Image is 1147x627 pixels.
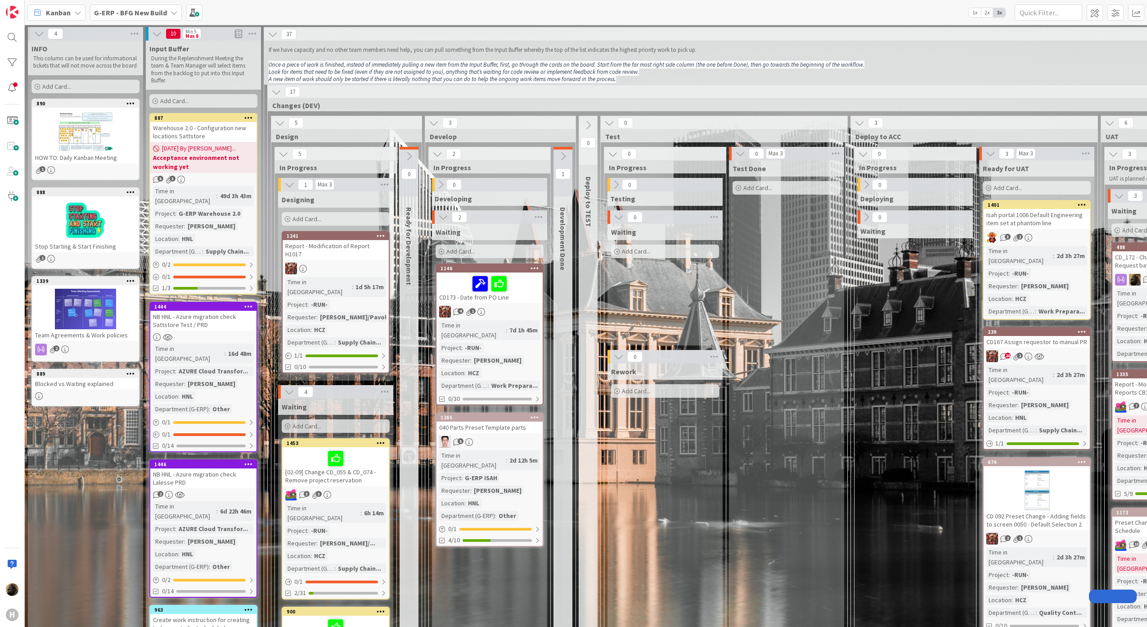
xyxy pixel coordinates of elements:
span: [DATE] By [PERSON_NAME]... [162,144,236,153]
div: 674 [988,459,1090,465]
div: HCZ [466,368,481,378]
span: : [461,343,463,353]
div: Project [285,300,307,309]
div: JK [283,263,389,274]
span: 4/10 [448,536,460,545]
div: 0/1 [436,523,543,535]
span: Add Card... [446,247,475,255]
div: 1265040 Parts Preset Template parts [436,413,543,433]
span: : [470,486,472,495]
div: 2d 3h 27m [1054,251,1087,261]
div: 1146 [436,264,543,273]
img: JK [986,533,998,545]
span: : [316,312,318,322]
span: 0/30 [448,394,460,404]
div: 1339 [36,278,139,284]
div: 16d 48m [226,349,254,359]
span: : [1012,413,1013,423]
div: 1265 [441,414,543,421]
div: Location [1115,336,1140,346]
span: : [352,282,353,292]
span: : [464,498,466,508]
span: : [175,366,176,376]
span: : [202,246,203,256]
div: HNL [466,498,481,508]
div: G-ERP Warehouse 2.0 [176,209,243,218]
div: 890 [32,100,139,108]
span: : [184,221,185,231]
div: 7d 1h 45m [507,325,540,335]
div: Project [153,209,175,218]
div: 0/1 [150,429,256,440]
div: Location [153,391,178,401]
span: : [506,455,507,465]
div: G-ERP ISAH [463,473,499,483]
div: Location [439,368,464,378]
div: 0/1 [150,271,256,282]
span: 0/14 [162,441,174,450]
span: 13 [1134,541,1139,547]
span: 4 [458,308,463,314]
span: : [310,551,312,561]
div: Project [986,570,1008,580]
div: [PERSON_NAME] [1019,400,1071,410]
div: 239 [988,329,1090,335]
div: JK [984,350,1090,362]
div: ll [436,436,543,448]
div: Requester [986,281,1017,291]
span: : [216,191,218,201]
div: 2d 3h 27m [1054,552,1087,562]
div: Other [496,511,518,521]
span: Add Card... [743,184,772,192]
div: CD 092 Preset Change - Adding fields to screen 0050 - Default Selection 2 [984,510,1090,530]
span: 5/9 [1124,489,1133,499]
div: Project [439,343,461,353]
span: 1 [40,166,45,172]
span: : [334,563,336,573]
div: 0/1 [150,417,256,428]
div: Time in [GEOGRAPHIC_DATA] [986,547,1053,567]
div: HNL [180,549,195,559]
div: Work Prepara... [489,381,540,391]
div: 1146 [441,265,543,272]
span: 0 / 1 [162,430,171,439]
span: : [1017,400,1019,410]
div: 1446NB HNL - Azure migration check Lalesse PRD [150,460,256,488]
span: : [1012,294,1013,304]
div: 1241 [283,232,389,240]
div: Supply Chain... [336,563,383,573]
span: : [1017,281,1019,291]
a: 1444NB HNL - Azure migration check Sattstore Test / PRDTime in [GEOGRAPHIC_DATA]:16d 48mProject:A... [149,302,257,452]
span: 1 / 1 [294,351,303,360]
div: Requester [153,536,184,546]
div: [PERSON_NAME]/Pavol... [318,312,394,322]
span: : [1140,463,1142,473]
div: 674 [984,458,1090,466]
div: 1446 [150,460,256,468]
a: 1339Team Agreements & Work policies [31,276,139,362]
div: Location [1115,463,1140,473]
div: 239CD167 Assign requestor to manual PR [984,328,1090,348]
div: 889Blocked vs Waiting explained [32,370,139,390]
div: HCZ [312,325,328,335]
div: Department (G-ERP) [986,306,1035,316]
span: 0 / 1 [162,272,171,282]
div: [PERSON_NAME] [472,486,524,495]
div: Requester [285,538,316,548]
div: 1/1 [283,350,389,361]
a: 1265040 Parts Preset Template partsllTime in [GEOGRAPHIC_DATA]:2d 12h 5mProject:G-ERP ISAHRequest... [436,413,544,547]
div: HCZ [1013,294,1029,304]
a: 1446NB HNL - Azure migration check Lalesse PRDTime in [GEOGRAPHIC_DATA]:6d 22h 46mProject:AZURE C... [149,459,257,598]
span: 2 [1005,535,1011,541]
div: 1339Team Agreements & Work policies [32,277,139,341]
span: 0 / 1 [162,418,171,427]
span: 3 [304,491,310,497]
a: 239CD167 Assign requestor to manual PRJKTime in [GEOGRAPHIC_DATA]:2d 3h 27mProject:-RUN-Requester... [983,327,1091,450]
div: -RUN- [309,300,330,309]
div: -RUN- [1010,570,1031,580]
div: LC [984,232,1090,243]
span: : [1140,336,1142,346]
div: Department (G-ERP) [439,381,488,391]
div: [PERSON_NAME] [472,355,524,365]
div: Department (G-ERP) [285,563,334,573]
